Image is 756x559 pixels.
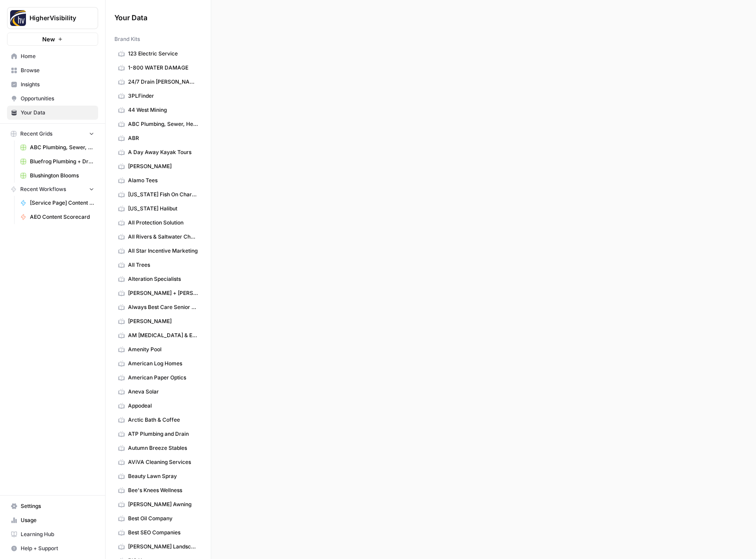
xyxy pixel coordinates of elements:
[114,357,202,371] a: American Log Homes
[7,7,98,29] button: Workspace: HigherVisibility
[16,169,98,183] a: Blushington Blooms
[30,199,94,207] span: [Service Page] Content Brief to Service Page
[16,140,98,154] a: ABC Plumbing, Sewer, Heating, Cooling & Electric
[16,196,98,210] a: [Service Page] Content Brief to Service Page
[114,230,202,244] a: All Rivers & Saltwater Charters
[114,314,202,328] a: [PERSON_NAME]
[21,52,94,60] span: Home
[114,188,202,202] a: [US_STATE] Fish On Charters
[114,300,202,314] a: Always Best Care Senior Services
[128,458,198,466] span: AViVA Cleaning Services
[114,469,202,483] a: Beauty Lawn Spray
[128,374,198,382] span: American Paper Optics
[30,143,94,151] span: ABC Plumbing, Sewer, Heating, Cooling & Electric
[128,233,198,241] span: All Rivers & Saltwater Charters
[128,500,198,508] span: [PERSON_NAME] Awning
[7,106,98,120] a: Your Data
[114,47,202,61] a: 123 Electric Service
[114,483,202,497] a: Bee's Knees Wellness
[128,529,198,537] span: Best SEO Companies
[114,441,202,455] a: Autumn Breeze Stables
[21,502,94,510] span: Settings
[114,497,202,511] a: [PERSON_NAME] Awning
[7,499,98,513] a: Settings
[128,317,198,325] span: [PERSON_NAME]
[30,158,94,165] span: Bluefrog Plumbing + Drain
[128,430,198,438] span: ATP Plumbing and Drain
[114,75,202,89] a: 24/7 Drain [PERSON_NAME]
[128,120,198,128] span: ABC Plumbing, Sewer, Heating, Cooling and Electric
[114,371,202,385] a: American Paper Optics
[128,444,198,452] span: Autumn Breeze Stables
[128,402,198,410] span: Appodeal
[128,219,198,227] span: All Protection Solution
[7,183,98,196] button: Recent Workflows
[21,66,94,74] span: Browse
[114,159,202,173] a: [PERSON_NAME]
[16,210,98,224] a: AEO Content Scorecard
[128,50,198,58] span: 123 Electric Service
[20,185,66,193] span: Recent Workflows
[114,61,202,75] a: 1-800 WATER DAMAGE
[7,527,98,541] a: Learning Hub
[128,106,198,114] span: 44 West Mining
[7,92,98,106] a: Opportunities
[16,154,98,169] a: Bluefrog Plumbing + Drain
[114,427,202,441] a: ATP Plumbing and Drain
[128,247,198,255] span: All Star Incentive Marketing
[7,127,98,140] button: Recent Grids
[128,303,198,311] span: Always Best Care Senior Services
[128,472,198,480] span: Beauty Lawn Spray
[114,202,202,216] a: [US_STATE] Halibut
[114,145,202,159] a: A Day Away Kayak Tours
[128,177,198,184] span: Alamo Tees
[128,148,198,156] span: A Day Away Kayak Tours
[114,455,202,469] a: AViVA Cleaning Services
[128,543,198,551] span: [PERSON_NAME] Landscapes
[30,172,94,180] span: Blushington Blooms
[114,12,191,23] span: Your Data
[7,77,98,92] a: Insights
[20,130,52,138] span: Recent Grids
[114,35,140,43] span: Brand Kits
[128,64,198,72] span: 1-800 WATER DAMAGE
[114,103,202,117] a: 44 West Mining
[21,544,94,552] span: Help + Support
[114,328,202,342] a: AM [MEDICAL_DATA] & Endocrinology Center
[29,14,83,22] span: HigherVisibility
[128,191,198,199] span: [US_STATE] Fish On Charters
[114,258,202,272] a: All Trees
[128,205,198,213] span: [US_STATE] Halibut
[114,173,202,188] a: Alamo Tees
[42,35,55,44] span: New
[128,134,198,142] span: ABR
[114,413,202,427] a: Arctic Bath & Coffee
[7,49,98,63] a: Home
[114,89,202,103] a: 3PLFinder
[128,416,198,424] span: Arctic Bath & Coffee
[21,516,94,524] span: Usage
[114,131,202,145] a: ABR
[128,162,198,170] span: [PERSON_NAME]
[114,511,202,526] a: Best Oil Company
[21,81,94,88] span: Insights
[128,331,198,339] span: AM [MEDICAL_DATA] & Endocrinology Center
[7,513,98,527] a: Usage
[128,261,198,269] span: All Trees
[21,95,94,103] span: Opportunities
[114,526,202,540] a: Best SEO Companies
[7,63,98,77] a: Browse
[10,10,26,26] img: HigherVisibility Logo
[114,540,202,554] a: [PERSON_NAME] Landscapes
[114,342,202,357] a: Amenity Pool
[114,399,202,413] a: Appodeal
[128,92,198,100] span: 3PLFinder
[128,346,198,353] span: Amenity Pool
[128,289,198,297] span: [PERSON_NAME] + [PERSON_NAME]
[7,33,98,46] button: New
[114,216,202,230] a: All Protection Solution
[128,78,198,86] span: 24/7 Drain [PERSON_NAME]
[7,541,98,555] button: Help + Support
[128,275,198,283] span: Alteration Specialists
[114,117,202,131] a: ABC Plumbing, Sewer, Heating, Cooling and Electric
